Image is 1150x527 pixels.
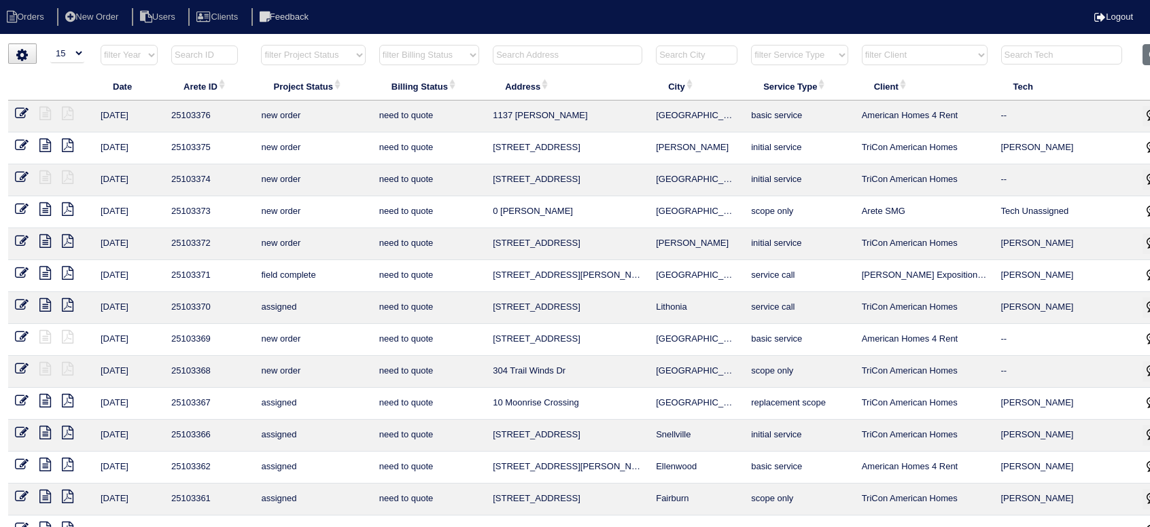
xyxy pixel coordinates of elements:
td: [DATE] [94,101,164,132]
td: 25103361 [164,484,254,515]
td: initial service [744,420,854,452]
td: [PERSON_NAME] [994,484,1136,515]
input: Search ID [171,46,238,65]
th: Project Status: activate to sort column ascending [254,72,372,101]
td: Tech Unassigned [994,196,1136,228]
td: basic service [744,324,854,356]
td: [DATE] [94,324,164,356]
td: [PERSON_NAME] [994,388,1136,420]
td: [PERSON_NAME] [994,420,1136,452]
td: new order [254,132,372,164]
td: assigned [254,420,372,452]
td: 25103362 [164,452,254,484]
td: need to quote [372,196,486,228]
th: Address: activate to sort column ascending [486,72,649,101]
th: Tech [994,72,1136,101]
td: [STREET_ADDRESS] [486,420,649,452]
td: new order [254,356,372,388]
td: new order [254,196,372,228]
th: Arete ID: activate to sort column ascending [164,72,254,101]
td: [GEOGRAPHIC_DATA] [649,260,744,292]
td: scope only [744,484,854,515]
a: New Order [57,12,129,22]
th: Billing Status: activate to sort column ascending [372,72,486,101]
th: City: activate to sort column ascending [649,72,744,101]
td: need to quote [372,324,486,356]
td: American Homes 4 Rent [855,324,994,356]
td: [STREET_ADDRESS] [486,132,649,164]
td: 25103366 [164,420,254,452]
td: assigned [254,484,372,515]
td: TriCon American Homes [855,356,994,388]
td: TriCon American Homes [855,132,994,164]
td: TriCon American Homes [855,388,994,420]
td: [STREET_ADDRESS] [486,324,649,356]
td: TriCon American Homes [855,484,994,515]
td: assigned [254,452,372,484]
td: TriCon American Homes [855,292,994,324]
td: -- [994,164,1136,196]
td: [PERSON_NAME] [649,132,744,164]
td: Arete SMG [855,196,994,228]
td: [DATE] [94,452,164,484]
td: 0 [PERSON_NAME] [486,196,649,228]
td: 25103373 [164,196,254,228]
td: scope only [744,356,854,388]
td: [STREET_ADDRESS] [486,292,649,324]
td: [DATE] [94,356,164,388]
td: [GEOGRAPHIC_DATA] [649,388,744,420]
li: Clients [188,8,249,26]
td: [STREET_ADDRESS][PERSON_NAME] [486,260,649,292]
td: need to quote [372,388,486,420]
td: new order [254,324,372,356]
td: need to quote [372,420,486,452]
th: Date [94,72,164,101]
td: 10 Moonrise Crossing [486,388,649,420]
td: 25103369 [164,324,254,356]
td: [STREET_ADDRESS] [486,484,649,515]
a: Logout [1094,12,1133,22]
a: Users [132,12,186,22]
td: scope only [744,196,854,228]
td: -- [994,101,1136,132]
td: basic service [744,452,854,484]
td: initial service [744,164,854,196]
a: Clients [188,12,249,22]
td: [PERSON_NAME] [994,452,1136,484]
td: need to quote [372,228,486,260]
li: Feedback [251,8,319,26]
td: 25103375 [164,132,254,164]
td: 304 Trail Winds Dr [486,356,649,388]
td: new order [254,101,372,132]
td: 25103367 [164,388,254,420]
td: new order [254,228,372,260]
td: [PERSON_NAME] [994,132,1136,164]
td: need to quote [372,356,486,388]
td: -- [994,356,1136,388]
td: need to quote [372,292,486,324]
td: [PERSON_NAME] [994,292,1136,324]
td: initial service [744,228,854,260]
td: [GEOGRAPHIC_DATA] [649,324,744,356]
td: [GEOGRAPHIC_DATA] [649,101,744,132]
input: Search Address [493,46,642,65]
td: [DATE] [94,388,164,420]
td: 25103370 [164,292,254,324]
td: 25103374 [164,164,254,196]
td: new order [254,164,372,196]
td: [GEOGRAPHIC_DATA] [649,356,744,388]
td: [DATE] [94,292,164,324]
td: -- [994,324,1136,356]
td: [STREET_ADDRESS] [486,164,649,196]
td: [GEOGRAPHIC_DATA] [649,164,744,196]
td: service call [744,292,854,324]
td: TriCon American Homes [855,420,994,452]
th: Client: activate to sort column ascending [855,72,994,101]
td: [PERSON_NAME] [994,228,1136,260]
td: [DATE] [94,484,164,515]
td: need to quote [372,260,486,292]
td: assigned [254,292,372,324]
td: [DATE] [94,196,164,228]
td: 1137 [PERSON_NAME] [486,101,649,132]
td: [PERSON_NAME] [994,260,1136,292]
